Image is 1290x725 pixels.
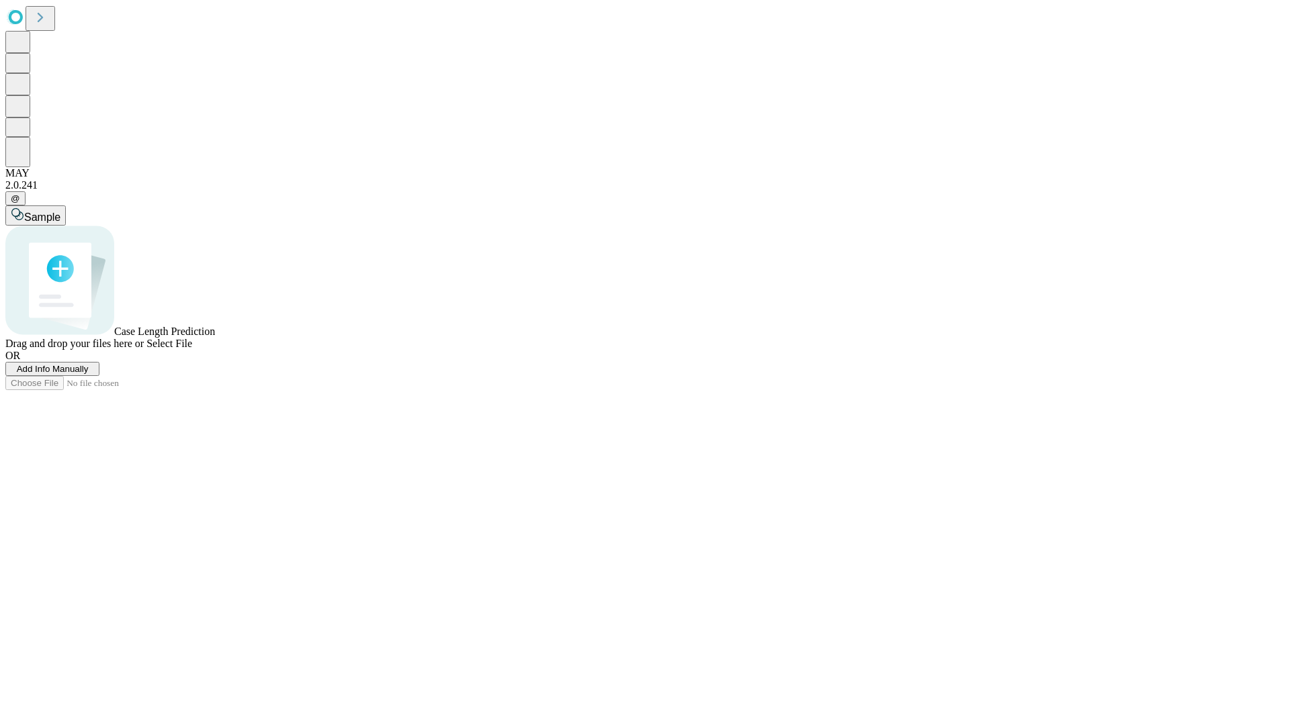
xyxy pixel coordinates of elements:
span: Drag and drop your files here or [5,338,144,349]
span: Add Info Manually [17,364,89,374]
button: Add Info Manually [5,362,99,376]
button: @ [5,191,26,205]
span: Case Length Prediction [114,326,215,337]
span: Select File [146,338,192,349]
span: OR [5,350,20,361]
div: MAY [5,167,1285,179]
div: 2.0.241 [5,179,1285,191]
button: Sample [5,205,66,226]
span: Sample [24,211,60,223]
span: @ [11,193,20,203]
